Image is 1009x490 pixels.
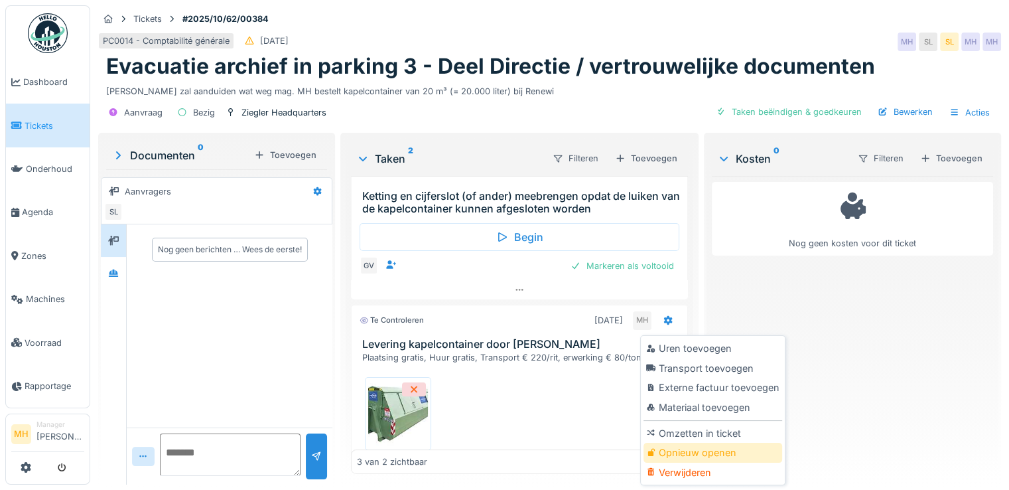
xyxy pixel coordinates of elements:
[362,190,682,215] h3: Ketting en cijferslot (of ander) meebrengen opdat de luiken van de kapelcontainer kunnen afgeslot...
[25,120,84,132] span: Tickets
[940,33,959,51] div: SL
[643,424,782,444] div: Omzetten in ticket
[360,223,679,251] div: Begin
[25,380,84,392] span: Rapportage
[103,35,230,47] div: PC0014 - Comptabilité générale
[643,339,782,359] div: Uren toevoegen
[36,420,84,430] div: Manager
[106,80,993,98] div: [PERSON_NAME] zal aanduiden wat weg mag. MH bestelt kapelcontainer van 20 m³ (= 20.000 liter) bij...
[919,33,937,51] div: SL
[22,206,84,218] span: Agenda
[362,338,682,351] h3: Levering kapelcontainer door [PERSON_NAME]
[249,146,322,164] div: Toevoegen
[25,337,84,349] span: Voorraad
[21,250,84,262] span: Zones
[11,424,31,444] li: MH
[982,33,1001,51] div: MH
[36,420,84,448] li: [PERSON_NAME]
[961,33,980,51] div: MH
[124,106,163,119] div: Aanvraag
[633,311,651,330] div: MH
[111,147,249,163] div: Documenten
[158,244,302,256] div: Nog geen berichten … Wees de eerste!
[28,13,68,53] img: Badge_color-CXgf-gQk.svg
[193,106,215,119] div: Bezig
[643,359,782,378] div: Transport toevoegen
[125,185,171,198] div: Aanvragers
[915,149,988,167] div: Toevoegen
[710,103,867,121] div: Taken beëindigen & goedkeuren
[360,315,424,326] div: Te controleren
[547,149,604,168] div: Filteren
[565,257,679,275] div: Markeren als voltooid
[362,351,682,364] div: Plaatsing gratis, Huur gratis, Transport € 220/rit, erwerking € 80/ton
[104,203,123,221] div: SL
[356,151,541,167] div: Taken
[720,188,984,250] div: Nog geen kosten voor dit ticket
[360,256,378,275] div: GV
[106,54,875,79] h1: Evacuatie archief in parking 3 - Deel Directie / vertrouwelijke documenten
[133,13,162,25] div: Tickets
[26,293,84,305] span: Machines
[241,106,326,119] div: Ziegler Headquarters
[872,103,938,121] div: Bewerken
[177,13,274,25] strong: #2025/10/62/00384
[643,378,782,398] div: Externe factuur toevoegen
[26,163,84,175] span: Onderhoud
[898,33,916,51] div: MH
[717,151,846,167] div: Kosten
[852,149,909,168] div: Filteren
[774,151,779,167] sup: 0
[357,455,427,468] div: 3 van 2 zichtbaar
[594,314,623,327] div: [DATE]
[643,443,782,463] div: Opnieuw openen
[943,103,996,122] div: Acties
[408,151,413,167] sup: 2
[198,147,204,163] sup: 0
[368,380,428,447] img: c636ehttuu6lg0rqp8u0ffak3t6v
[23,76,84,88] span: Dashboard
[610,149,683,167] div: Toevoegen
[260,35,289,47] div: [DATE]
[643,463,782,483] div: Verwijderen
[643,398,782,418] div: Materiaal toevoegen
